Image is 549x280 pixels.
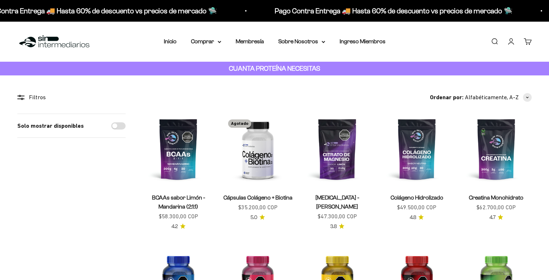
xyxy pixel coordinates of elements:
[465,93,519,102] span: Alfabéticamente, A-Z
[238,203,278,212] sale-price: $35.200,00 COP
[250,214,257,222] span: 5.0
[410,214,424,222] a: 4.84.8 de 5.0 estrellas
[191,37,221,46] summary: Comprar
[476,203,516,212] sale-price: $62.700,00 COP
[236,38,264,44] a: Membresía
[318,212,357,221] sale-price: $47.300,00 COP
[164,38,177,44] a: Inicio
[489,214,496,222] span: 4.7
[469,194,523,201] a: Creatina Monohidrato
[171,223,178,231] span: 4.2
[391,194,443,201] a: Colágeno Hidrolizado
[250,214,265,222] a: 5.05.0 de 5.0 estrellas
[430,93,463,102] span: Ordenar por:
[330,223,337,231] span: 3.8
[410,214,416,222] span: 4.8
[278,37,325,46] summary: Sobre Nosotros
[17,121,84,131] label: Solo mostrar disponibles
[465,93,532,102] button: Alfabéticamente, A-Z
[152,194,205,210] a: BCAAs sabor Limón - Mandarina (2:1:1)
[171,223,186,231] a: 4.24.2 de 5.0 estrellas
[159,212,198,221] sale-price: $58.300,00 COP
[223,194,292,201] a: Cápsulas Colágeno + Biotina
[17,93,126,102] div: Filtros
[340,38,385,44] a: Ingreso Miembros
[489,214,503,222] a: 4.74.7 de 5.0 estrellas
[229,65,320,72] strong: CUANTA PROTEÍNA NECESITAS
[254,5,492,17] p: Pago Contra Entrega 🚚 Hasta 60% de descuento vs precios de mercado 🛸
[330,223,344,231] a: 3.83.8 de 5.0 estrellas
[397,203,436,212] sale-price: $49.500,00 COP
[315,194,359,210] a: [MEDICAL_DATA] - [PERSON_NAME]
